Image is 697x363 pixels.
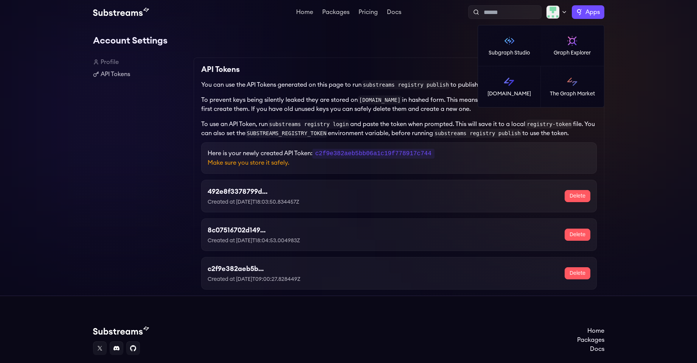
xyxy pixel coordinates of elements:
[208,237,330,245] p: Created at [DATE]T18:04:53.004983Z
[577,335,604,344] a: Packages
[503,35,515,47] img: Subgraph Studio logo
[321,9,351,17] a: Packages
[565,267,590,279] button: Delete
[208,276,328,283] p: Created at [DATE]T09:00:27.828449Z
[566,35,578,47] img: Graph Explorer logo
[93,8,149,17] img: Substream's logo
[93,33,604,48] h1: Account Settings
[550,90,595,98] p: The Graph Market
[201,64,240,76] h2: API Tokens
[503,76,515,88] img: Substreams logo
[565,229,590,241] button: Delete
[577,326,604,335] a: Home
[576,9,582,15] img: The Graph logo
[487,90,531,98] p: [DOMAIN_NAME]
[93,70,188,79] a: API Tokens
[489,49,530,57] p: Subgraph Studio
[201,95,597,114] p: To prevent keys being silently leaked they are stored on in hashed form. This means you can only ...
[478,66,541,107] a: [DOMAIN_NAME]
[565,190,590,202] button: Delete
[208,186,270,197] h3: 492e8f3378799de8279dc077683d306c
[585,8,600,17] span: Apps
[268,120,351,129] code: substreams registry login
[546,5,560,19] img: Profile
[566,76,578,88] img: The Graph Market logo
[554,49,591,57] p: Graph Explorer
[577,344,604,354] a: Docs
[208,149,590,158] p: Here is your newly created API Token:
[312,149,435,159] code: c2f9e382aeb5bb06a1c19f778917c744
[357,9,379,17] a: Pricing
[525,120,573,129] code: registry-token
[201,120,597,138] p: To use an API Token, run and paste the token when prompted. This will save it to a local file. Yo...
[208,225,269,235] h3: 8c07516702d149a0ca4a6209f22fdda8
[208,158,590,167] p: Make sure you store it safely.
[385,9,403,17] a: Docs
[541,25,604,66] a: Graph Explorer
[478,25,541,66] a: Subgraph Studio
[201,80,597,89] p: You can use the API Tokens generated on this page to run to publish packages on
[433,129,522,138] code: substreams registry publish
[93,326,149,335] img: Substream's logo
[245,129,328,138] code: SUBSTREAMS_REGISTRY_TOKEN
[358,95,402,104] code: [DOMAIN_NAME]
[208,198,333,206] p: Created at [DATE]T18:03:50.834457Z
[93,58,188,67] a: Profile
[541,66,604,107] a: The Graph Market
[208,263,268,274] h3: c2f9e382aeb5bb06a1c19f778917c744
[362,80,451,89] code: substreams registry publish
[295,9,315,17] a: Home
